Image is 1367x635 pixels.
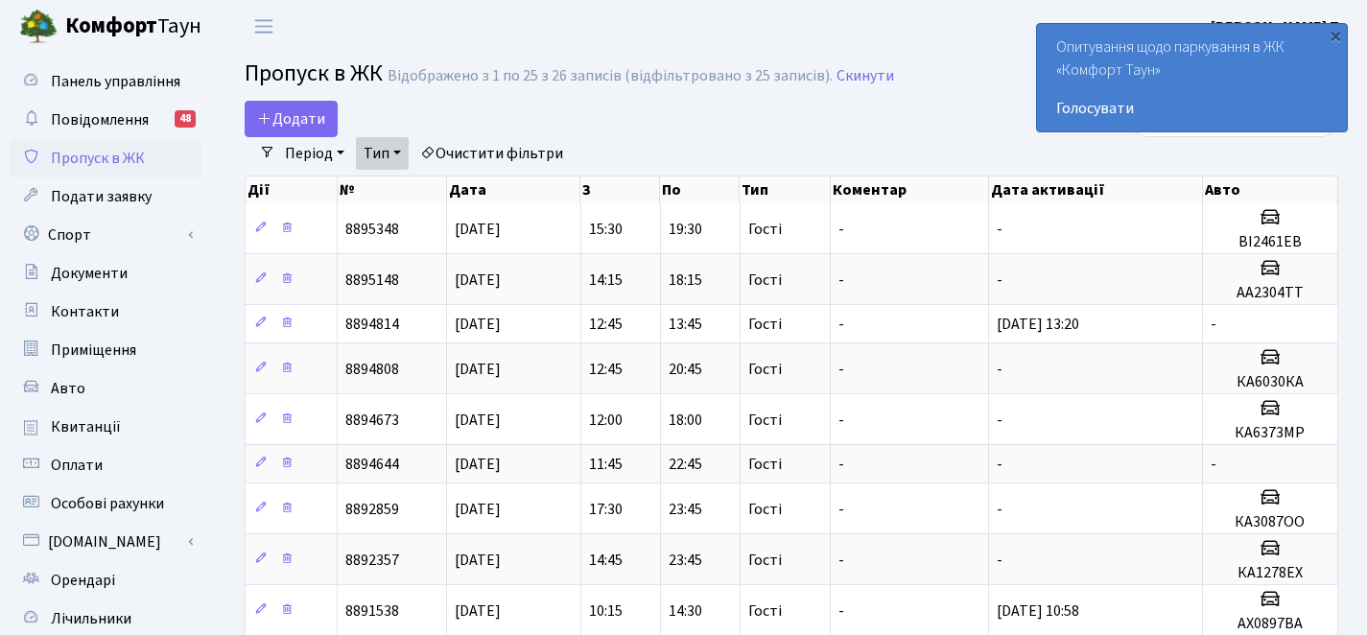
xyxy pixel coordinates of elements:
[10,139,201,177] a: Пропуск в ЖК
[997,550,1002,571] span: -
[51,301,119,322] span: Контакти
[1211,373,1330,391] h5: КА6030КА
[1211,16,1344,37] b: [PERSON_NAME] П.
[1211,15,1344,38] a: [PERSON_NAME] П.
[838,219,844,240] span: -
[1203,176,1338,203] th: Авто
[669,359,702,380] span: 20:45
[997,359,1002,380] span: -
[10,101,201,139] a: Повідомлення48
[338,176,447,203] th: №
[997,314,1079,335] span: [DATE] 13:20
[838,550,844,571] span: -
[345,600,399,622] span: 8891538
[455,454,501,475] span: [DATE]
[748,272,782,288] span: Гості
[748,362,782,377] span: Гості
[455,359,501,380] span: [DATE]
[51,71,180,92] span: Панель управління
[838,499,844,520] span: -
[51,416,121,437] span: Квитанції
[51,186,152,207] span: Подати заявку
[1056,97,1328,120] a: Голосувати
[997,219,1002,240] span: -
[10,62,201,101] a: Панель управління
[838,270,844,291] span: -
[455,314,501,335] span: [DATE]
[669,314,702,335] span: 13:45
[997,410,1002,431] span: -
[345,219,399,240] span: 8895348
[669,550,702,571] span: 23:45
[10,523,201,561] a: [DOMAIN_NAME]
[589,550,623,571] span: 14:45
[245,57,383,90] span: Пропуск в ЖК
[51,340,136,361] span: Приміщення
[589,270,623,291] span: 14:15
[240,11,288,42] button: Переключити навігацію
[455,410,501,431] span: [DATE]
[51,148,145,169] span: Пропуск в ЖК
[388,67,833,85] div: Відображено з 1 по 25 з 26 записів (відфільтровано з 25 записів).
[175,110,196,128] div: 48
[748,317,782,332] span: Гості
[669,454,702,475] span: 22:45
[748,502,782,517] span: Гості
[455,270,501,291] span: [DATE]
[669,600,702,622] span: 14:30
[989,176,1203,203] th: Дата активації
[10,177,201,216] a: Подати заявку
[660,176,740,203] th: По
[589,499,623,520] span: 17:30
[10,484,201,523] a: Особові рахунки
[19,8,58,46] img: logo.png
[246,176,338,203] th: Дії
[51,570,115,591] span: Орендарі
[51,263,128,284] span: Документи
[1211,513,1330,531] h5: КА3087ОО
[345,270,399,291] span: 8895148
[412,137,571,170] a: Очистити фільтри
[580,176,660,203] th: З
[10,446,201,484] a: Оплати
[1211,454,1216,475] span: -
[51,109,149,130] span: Повідомлення
[997,454,1002,475] span: -
[10,254,201,293] a: Документи
[10,561,201,600] a: Орендарі
[10,216,201,254] a: Спорт
[345,410,399,431] span: 8894673
[997,270,1002,291] span: -
[447,176,580,203] th: Дата
[589,314,623,335] span: 12:45
[455,219,501,240] span: [DATE]
[1211,233,1330,251] h5: ВІ2461ЕВ
[51,455,103,476] span: Оплати
[748,553,782,568] span: Гості
[345,314,399,335] span: 8894814
[997,499,1002,520] span: -
[838,454,844,475] span: -
[1211,564,1330,582] h5: КА1278ЕХ
[10,331,201,369] a: Приміщення
[589,219,623,240] span: 15:30
[10,293,201,331] a: Контакти
[65,11,157,41] b: Комфорт
[1211,284,1330,302] h5: АА2304ТТ
[51,378,85,399] span: Авто
[455,550,501,571] span: [DATE]
[51,608,131,629] span: Лічильники
[245,101,338,137] a: Додати
[455,499,501,520] span: [DATE]
[589,600,623,622] span: 10:15
[838,600,844,622] span: -
[277,137,352,170] a: Період
[257,108,325,129] span: Додати
[345,550,399,571] span: 8892357
[65,11,201,43] span: Таун
[589,359,623,380] span: 12:45
[51,493,164,514] span: Особові рахунки
[997,600,1079,622] span: [DATE] 10:58
[1211,615,1330,633] h5: АХ0897ВА
[345,454,399,475] span: 8894644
